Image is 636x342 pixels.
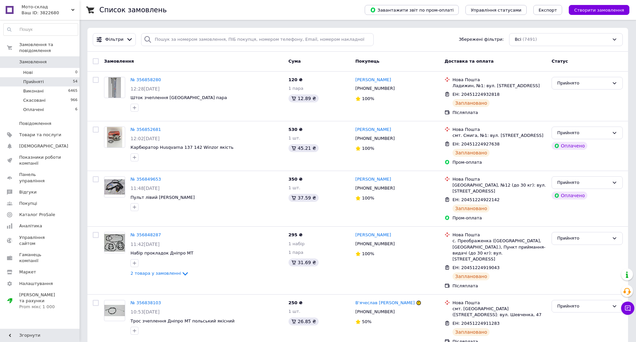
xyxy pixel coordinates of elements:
span: Налаштування [19,281,53,287]
button: Управління статусами [465,5,527,15]
a: № 356849653 [131,177,161,182]
span: Управління статусами [471,8,521,13]
span: 100% [362,96,374,101]
span: 10:53[DATE] [131,309,160,314]
a: Набір прокладок Дніпро МТ [131,251,193,256]
div: 26.85 ₴ [289,317,319,325]
div: Прийнято [557,303,609,310]
span: 6 [75,107,78,113]
a: Фото товару [104,176,125,198]
span: 1 шт. [289,136,300,141]
div: Заплановано [452,272,490,280]
span: ЕН: 20451224919043 [452,265,500,270]
span: Завантажити звіт по пром-оплаті [370,7,453,13]
div: [PHONE_NUMBER] [354,240,396,248]
span: 1 пара [289,86,303,91]
span: Виконані [23,88,44,94]
span: ЕН: 20451224922142 [452,197,500,202]
img: Фото товару [104,179,125,195]
span: 50% [362,319,372,324]
div: [PHONE_NUMBER] [354,134,396,143]
div: Післяплата [452,283,546,289]
a: [PERSON_NAME] [355,127,391,133]
span: ЕН: 20451224932818 [452,92,500,97]
span: Покупець [355,59,380,64]
span: Товари та послуги [19,132,61,138]
span: Прийняті [23,79,44,85]
div: Заплановано [452,149,490,157]
div: Нова Пошта [452,232,546,238]
a: Створити замовлення [562,7,629,12]
span: Панель управління [19,172,61,184]
div: [PHONE_NUMBER] [354,308,396,316]
span: Скасовані [23,97,46,103]
span: 2 товара у замовленні [131,271,181,276]
span: Управління сайтом [19,235,61,247]
a: № 356848287 [131,232,161,237]
span: 100% [362,146,374,151]
span: Маркет [19,269,36,275]
a: 2 товара у замовленні [131,271,189,276]
div: Нова Пошта [452,127,546,133]
span: 1 шт. [289,309,300,314]
div: [PHONE_NUMBER] [354,84,396,93]
a: В'ячеслав [PERSON_NAME] [355,300,415,306]
a: Фото товару [104,77,125,98]
div: Нова Пошта [452,77,546,83]
div: смт. [GEOGRAPHIC_DATA] ([STREET_ADDRESS]: вул. Шевченка, 47 [452,306,546,318]
span: [DEMOGRAPHIC_DATA] [19,143,68,149]
span: ЕН: 20451224927638 [452,142,500,146]
span: 11:42[DATE] [131,242,160,247]
div: Прийнято [557,80,609,87]
span: Аналітика [19,223,42,229]
div: Пром-оплата [452,215,546,221]
span: Покупці [19,200,37,206]
div: Прийнято [557,179,609,186]
div: Прийнято [557,235,609,242]
a: Фото товару [104,300,125,321]
a: [PERSON_NAME] [355,232,391,238]
input: Пошук [4,24,78,35]
span: Повідомлення [19,121,51,127]
div: Ваш ID: 3822680 [22,10,79,16]
span: Показники роботи компанії [19,154,61,166]
span: Експорт [539,8,557,13]
span: 295 ₴ [289,232,303,237]
button: Експорт [533,5,562,15]
a: Фото товару [104,232,125,253]
a: № 356858280 [131,77,161,82]
span: Cума [289,59,301,64]
span: 100% [362,251,374,256]
div: 37.59 ₴ [289,194,319,202]
div: 12.89 ₴ [289,94,319,102]
span: Доставка та оплата [445,59,494,64]
div: Ладижин, №1: вул. [STREET_ADDRESS] [452,83,546,89]
span: Статус [552,59,568,64]
span: 1 набір [289,241,305,246]
span: 54 [73,79,78,85]
span: 100% [362,196,374,200]
button: Створити замовлення [569,5,629,15]
span: 250 ₴ [289,300,303,305]
div: Прийнято [557,130,609,137]
a: [PERSON_NAME] [355,176,391,183]
button: Завантажити звіт по пром-оплаті [365,5,459,15]
span: Гаманець компанії [19,252,61,264]
img: Фото товару [107,127,123,147]
div: смт. Смига, №1: вул. [STREET_ADDRESS] [452,133,546,139]
span: 11:48[DATE] [131,186,160,191]
span: ЕН: 20451224911283 [452,321,500,326]
img: Фото товару [104,305,125,316]
a: Шток зчеплення [GEOGRAPHIC_DATA] пара [131,95,227,100]
span: Оплачені [23,107,44,113]
span: Карбюратор Husqvarna 137 142 Winzor якість [131,145,234,150]
span: 530 ₴ [289,127,303,132]
span: 12:02[DATE] [131,136,160,141]
div: Оплачено [552,142,587,150]
div: Пром-оплата [452,159,546,165]
span: Замовлення [104,59,134,64]
span: Замовлення [19,59,47,65]
span: Замовлення та повідомлення [19,42,79,54]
